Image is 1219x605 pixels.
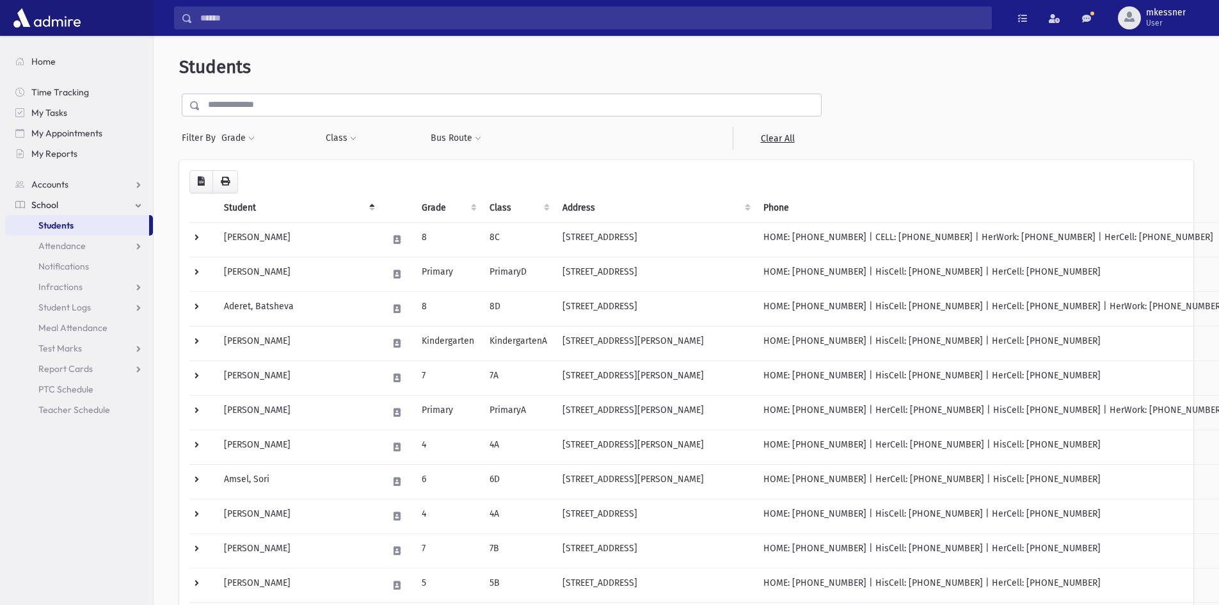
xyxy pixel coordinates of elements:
span: Student Logs [38,302,91,313]
img: AdmirePro [10,5,84,31]
a: Teacher Schedule [5,399,153,420]
span: My Appointments [31,127,102,139]
td: 4A [482,499,555,533]
span: Attendance [38,240,86,252]
td: [PERSON_NAME] [216,430,380,464]
span: Meal Attendance [38,322,108,334]
button: CSV [189,170,213,193]
th: Grade: activate to sort column ascending [414,193,482,223]
a: Test Marks [5,338,153,359]
td: 7 [414,360,482,395]
td: Kindergarten [414,326,482,360]
a: School [5,195,153,215]
span: My Tasks [31,107,67,118]
td: [PERSON_NAME] [216,360,380,395]
span: Teacher Schedule [38,404,110,415]
span: School [31,199,58,211]
td: [STREET_ADDRESS][PERSON_NAME] [555,430,756,464]
td: [PERSON_NAME] [216,395,380,430]
th: Class: activate to sort column ascending [482,193,555,223]
a: Student Logs [5,297,153,318]
td: [PERSON_NAME] [216,499,380,533]
td: 6 [414,464,482,499]
td: 5 [414,568,482,602]
td: [STREET_ADDRESS] [555,568,756,602]
td: 8D [482,291,555,326]
td: 6D [482,464,555,499]
td: Amsel, Sori [216,464,380,499]
td: [STREET_ADDRESS] [555,533,756,568]
td: 7 [414,533,482,568]
a: My Reports [5,143,153,164]
td: 8 [414,291,482,326]
span: Report Cards [38,363,93,375]
td: Primary [414,395,482,430]
a: Students [5,215,149,236]
a: Report Cards [5,359,153,379]
button: Grade [221,127,255,150]
td: [STREET_ADDRESS] [555,291,756,326]
button: Bus Route [430,127,482,150]
a: My Tasks [5,102,153,123]
td: [STREET_ADDRESS][PERSON_NAME] [555,464,756,499]
span: My Reports [31,148,77,159]
td: [STREET_ADDRESS] [555,257,756,291]
td: PrimaryD [482,257,555,291]
a: Accounts [5,174,153,195]
td: [PERSON_NAME] [216,533,380,568]
td: 4 [414,499,482,533]
td: 4 [414,430,482,464]
span: Home [31,56,56,67]
td: 7B [482,533,555,568]
td: 4A [482,430,555,464]
span: Time Tracking [31,86,89,98]
td: 7A [482,360,555,395]
a: Clear All [733,127,822,150]
a: Notifications [5,256,153,277]
td: Aderet, Batsheva [216,291,380,326]
td: KindergartenA [482,326,555,360]
span: Infractions [38,281,83,293]
span: User [1146,18,1186,28]
td: [PERSON_NAME] [216,326,380,360]
td: [STREET_ADDRESS][PERSON_NAME] [555,326,756,360]
td: [STREET_ADDRESS] [555,222,756,257]
td: [STREET_ADDRESS][PERSON_NAME] [555,360,756,395]
td: Primary [414,257,482,291]
td: 8C [482,222,555,257]
th: Address: activate to sort column ascending [555,193,756,223]
a: Home [5,51,153,72]
span: Test Marks [38,343,82,354]
td: [STREET_ADDRESS] [555,499,756,533]
span: PTC Schedule [38,383,93,395]
input: Search [193,6,991,29]
a: Attendance [5,236,153,256]
a: Time Tracking [5,82,153,102]
td: [PERSON_NAME] [216,222,380,257]
span: Notifications [38,261,89,272]
td: PrimaryA [482,395,555,430]
button: Print [212,170,238,193]
span: Filter By [182,131,221,145]
td: 5B [482,568,555,602]
a: Infractions [5,277,153,297]
button: Class [325,127,357,150]
td: [PERSON_NAME] [216,257,380,291]
td: [STREET_ADDRESS][PERSON_NAME] [555,395,756,430]
a: Meal Attendance [5,318,153,338]
a: PTC Schedule [5,379,153,399]
span: mkessner [1146,8,1186,18]
span: Students [38,220,74,231]
a: My Appointments [5,123,153,143]
span: Students [179,56,251,77]
td: 8 [414,222,482,257]
th: Student: activate to sort column descending [216,193,380,223]
td: [PERSON_NAME] [216,568,380,602]
span: Accounts [31,179,68,190]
